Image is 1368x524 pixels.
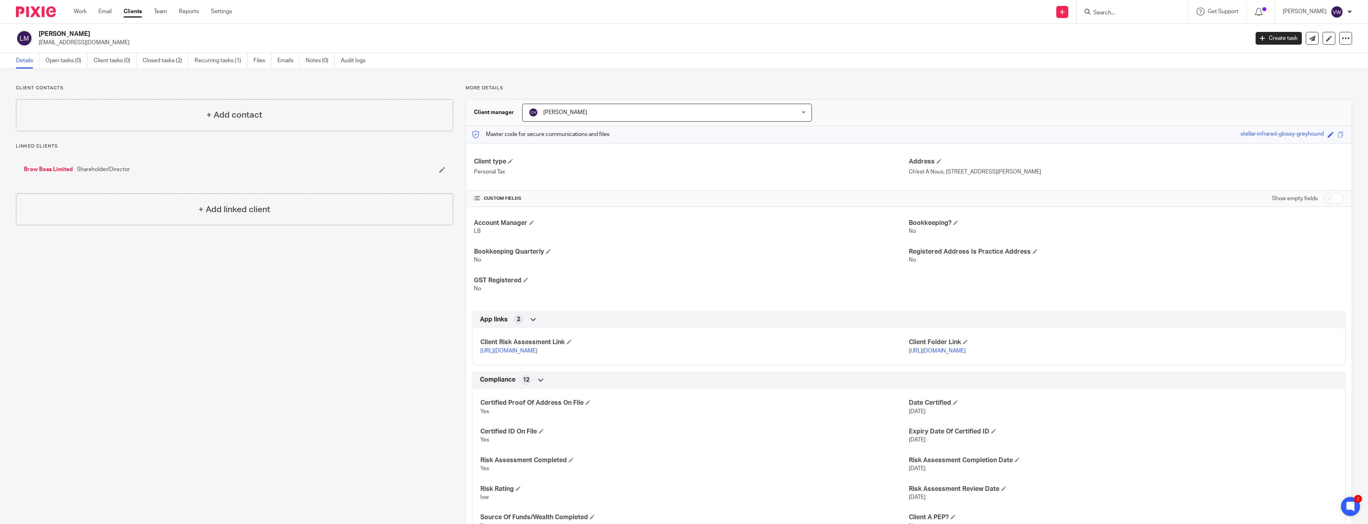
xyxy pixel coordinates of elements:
[124,8,142,16] a: Clients
[24,165,73,173] a: Brow Boss Limited
[1354,495,1362,503] div: 2
[474,195,909,202] h4: CUSTOM FIELDS
[277,53,300,69] a: Emails
[909,168,1344,176] p: Ch'est A Nous, [STREET_ADDRESS][PERSON_NAME]
[306,53,335,69] a: Notes (0)
[480,409,489,414] span: Yes
[480,437,489,443] span: Yes
[45,53,88,69] a: Open tasks (0)
[16,85,453,91] p: Client contacts
[909,485,1337,493] h4: Risk Assessment Review Date
[480,315,508,324] span: App links
[480,513,909,522] h4: Source Of Funds/Wealth Completed
[529,108,538,117] img: svg%3E
[211,8,232,16] a: Settings
[909,219,1344,227] h4: Bookkeeping?
[179,8,199,16] a: Reports
[16,53,39,69] a: Details
[1208,9,1238,14] span: Get Support
[474,108,514,116] h3: Client manager
[199,203,270,216] h4: + Add linked client
[480,399,909,407] h4: Certified Proof Of Address On File
[1240,130,1324,139] div: stellar-infrared-glossy-greyhound
[474,158,909,166] h4: Client type
[143,53,189,69] a: Closed tasks (2)
[341,53,371,69] a: Audit logs
[480,338,909,347] h4: Client Risk Assessment Link
[909,513,1337,522] h4: Client A PEP?
[474,257,481,263] span: No
[480,485,909,493] h4: Risk Rating
[909,466,926,471] span: [DATE]
[909,248,1344,256] h4: Registered Address Is Practice Address
[474,168,909,176] p: Personal Tax
[480,376,515,384] span: Compliance
[909,348,966,354] a: [URL][DOMAIN_NAME]
[1272,195,1318,203] label: Show empty fields
[909,229,916,234] span: No
[74,8,86,16] a: Work
[909,427,1337,436] h4: Expiry Date Of Certified ID
[909,456,1337,465] h4: Risk Assessment Completion Date
[480,466,489,471] span: Yes
[474,276,909,285] h4: GST Registered
[474,219,909,227] h4: Account Manager
[1331,6,1343,18] img: svg%3E
[1283,8,1327,16] p: [PERSON_NAME]
[523,376,529,384] span: 12
[94,53,137,69] a: Client tasks (0)
[16,143,453,150] p: Linked clients
[517,315,520,323] span: 2
[254,53,271,69] a: Files
[466,85,1352,91] p: More details
[195,53,248,69] a: Recurring tasks (1)
[480,427,909,436] h4: Certified ID On File
[480,456,909,465] h4: Risk Assessment Completed
[909,399,1337,407] h4: Date Certified
[206,109,262,121] h4: + Add contact
[474,229,481,234] span: LB
[474,248,909,256] h4: Bookkeeping Quarterly
[16,30,33,47] img: svg%3E
[909,494,926,500] span: [DATE]
[1256,32,1302,45] a: Create task
[1093,10,1164,17] input: Search
[480,494,489,500] span: low
[480,348,537,354] a: [URL][DOMAIN_NAME]
[16,6,56,17] img: Pixie
[909,158,1344,166] h4: Address
[154,8,167,16] a: Team
[474,286,481,292] span: No
[39,39,1244,47] p: [EMAIL_ADDRESS][DOMAIN_NAME]
[39,30,1002,38] h2: [PERSON_NAME]
[909,409,926,414] span: [DATE]
[909,338,1337,347] h4: Client Folder Link
[472,130,609,138] p: Master code for secure communications and files
[909,437,926,443] span: [DATE]
[909,257,916,263] span: No
[98,8,112,16] a: Email
[543,110,587,115] span: [PERSON_NAME]
[77,165,130,173] span: Shareholder/Director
